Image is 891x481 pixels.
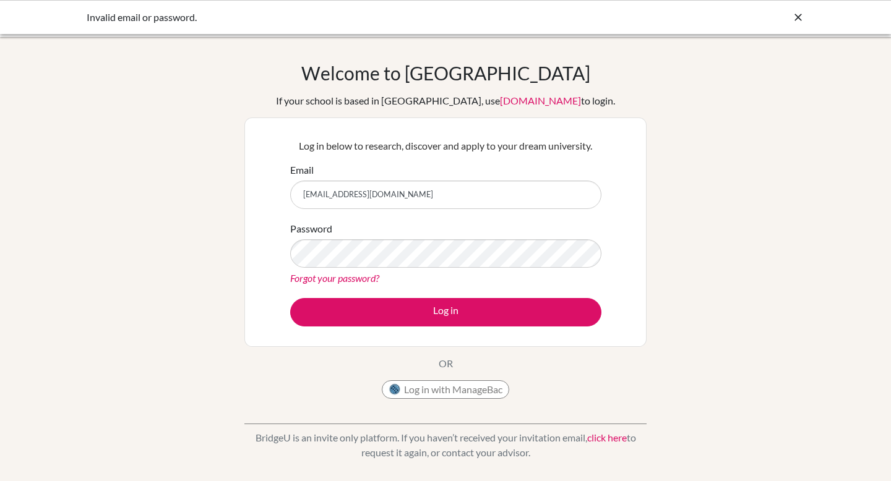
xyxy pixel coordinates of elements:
a: click here [587,432,627,443]
label: Email [290,163,314,177]
p: Log in below to research, discover and apply to your dream university. [290,138,601,153]
p: BridgeU is an invite only platform. If you haven’t received your invitation email, to request it ... [244,430,647,460]
button: Log in with ManageBac [382,380,509,399]
a: [DOMAIN_NAME] [500,95,581,106]
div: If your school is based in [GEOGRAPHIC_DATA], use to login. [276,93,615,108]
h1: Welcome to [GEOGRAPHIC_DATA] [301,62,590,84]
div: Invalid email or password. [87,10,619,25]
a: Forgot your password? [290,272,379,284]
p: OR [439,356,453,371]
button: Log in [290,298,601,326]
label: Password [290,221,332,236]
